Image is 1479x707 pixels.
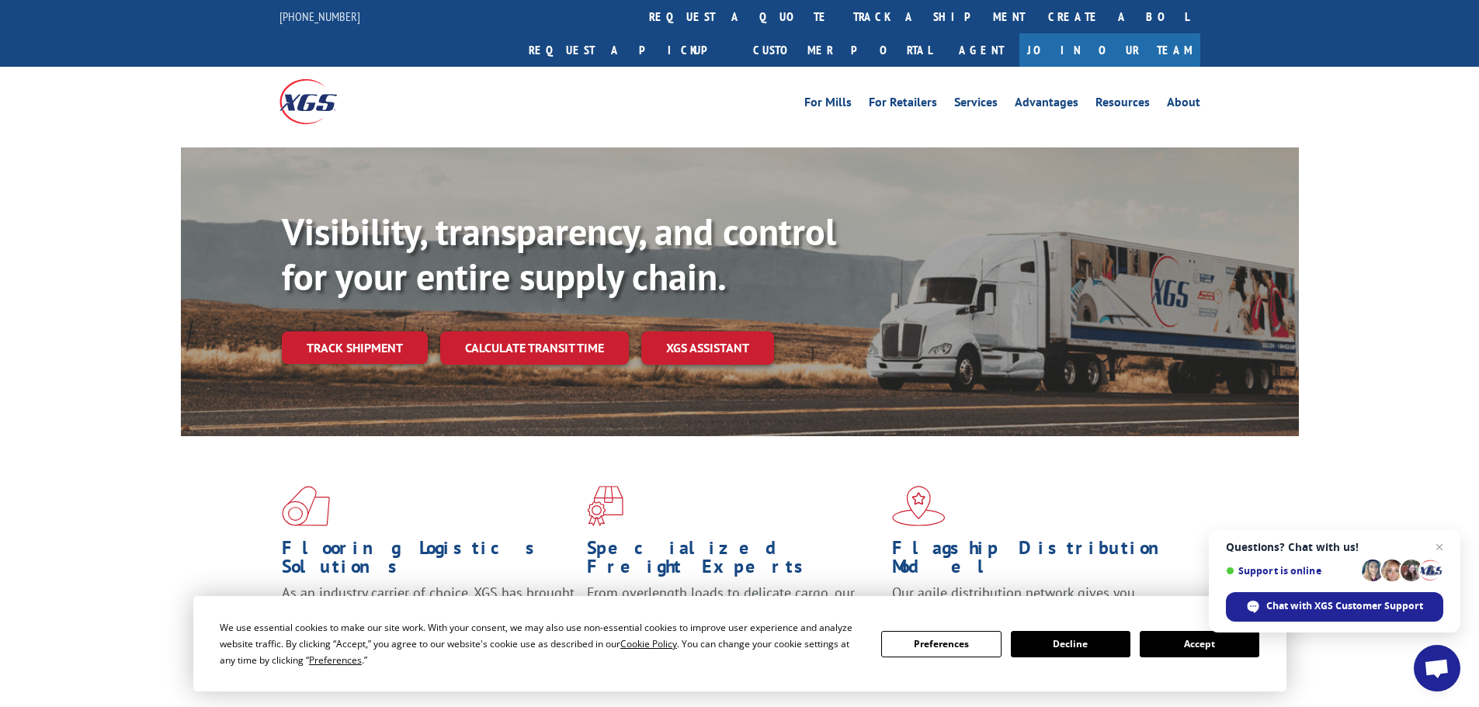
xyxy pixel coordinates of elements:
a: Advantages [1015,96,1078,113]
span: Close chat [1430,538,1449,556]
span: Questions? Chat with us! [1226,541,1443,553]
a: Calculate transit time [440,331,629,365]
a: Join Our Team [1019,33,1200,67]
div: Open chat [1414,645,1460,691]
img: xgs-icon-total-supply-chain-intelligence-red [282,486,330,526]
span: Cookie Policy [620,637,677,650]
div: Cookie Consent Prompt [193,596,1286,691]
img: xgs-icon-flagship-distribution-model-red [892,486,946,526]
a: Agent [943,33,1019,67]
span: Chat with XGS Customer Support [1266,599,1423,613]
p: From overlength loads to delicate cargo, our experienced staff knows the best way to move your fr... [587,584,880,653]
a: XGS ASSISTANT [641,331,774,365]
span: Our agile distribution network gives you nationwide inventory management on demand. [892,584,1178,620]
h1: Flagship Distribution Model [892,539,1186,584]
a: Customer Portal [741,33,943,67]
h1: Specialized Freight Experts [587,539,880,584]
a: Resources [1095,96,1150,113]
a: About [1167,96,1200,113]
div: Chat with XGS Customer Support [1226,592,1443,622]
span: Support is online [1226,565,1356,577]
span: As an industry carrier of choice, XGS has brought innovation and dedication to flooring logistics... [282,584,575,639]
a: For Retailers [869,96,937,113]
button: Decline [1011,631,1130,657]
span: Preferences [309,653,362,667]
img: xgs-icon-focused-on-flooring-red [587,486,623,526]
a: Request a pickup [517,33,741,67]
a: [PHONE_NUMBER] [279,9,360,24]
b: Visibility, transparency, and control for your entire supply chain. [282,207,836,300]
a: For Mills [804,96,852,113]
button: Preferences [881,631,1001,657]
button: Accept [1140,631,1259,657]
a: Services [954,96,998,113]
h1: Flooring Logistics Solutions [282,539,575,584]
a: Track shipment [282,331,428,364]
div: We use essential cookies to make our site work. With your consent, we may also use non-essential ... [220,619,863,668]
